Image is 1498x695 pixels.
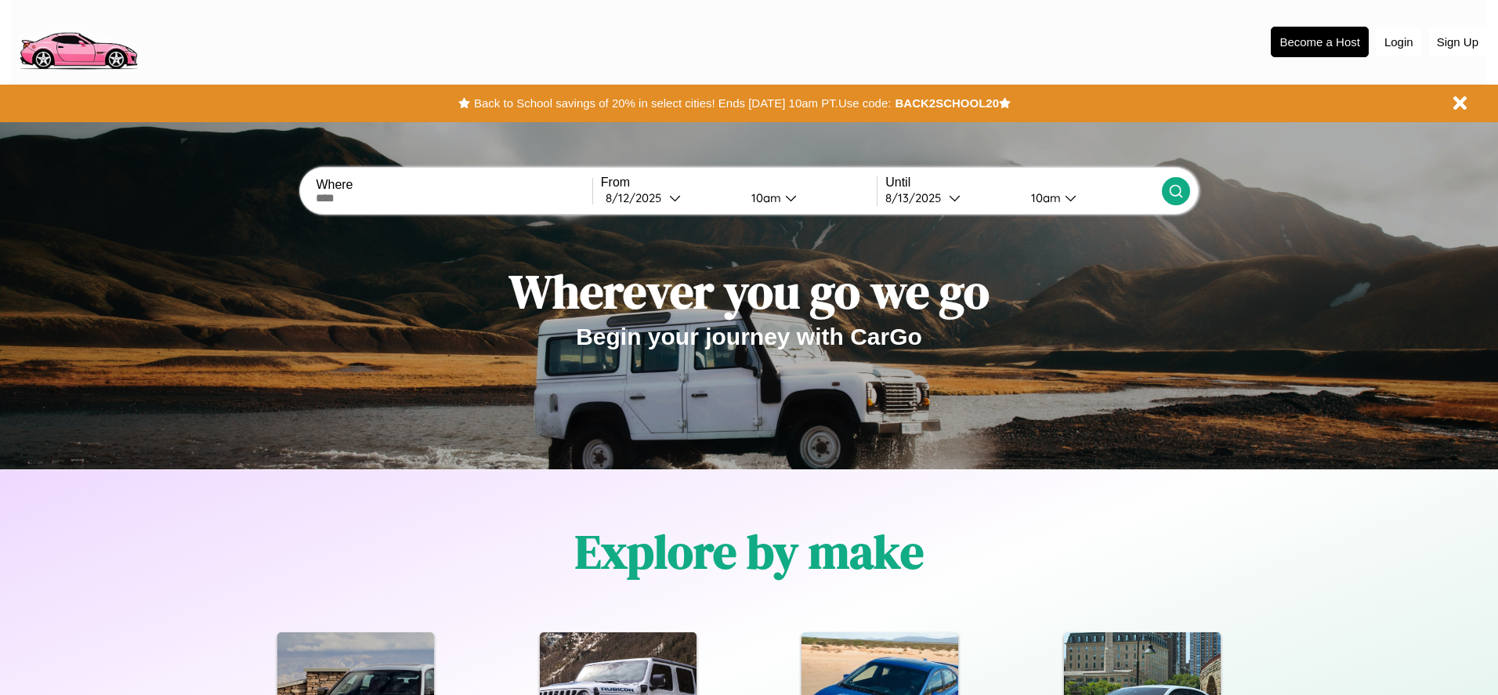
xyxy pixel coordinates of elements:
div: 10am [744,190,785,205]
label: From [601,176,877,190]
div: 8 / 12 / 2025 [606,190,669,205]
h1: Explore by make [575,519,924,584]
label: Until [885,176,1161,190]
button: 10am [739,190,877,206]
b: BACK2SCHOOL20 [895,96,999,110]
button: Sign Up [1429,27,1486,56]
button: 8/12/2025 [601,190,739,206]
img: logo [12,8,144,74]
button: Back to School savings of 20% in select cities! Ends [DATE] 10am PT.Use code: [470,92,895,114]
button: 10am [1019,190,1161,206]
button: Become a Host [1271,27,1369,57]
button: Login [1377,27,1421,56]
div: 8 / 13 / 2025 [885,190,949,205]
div: 10am [1023,190,1065,205]
label: Where [316,178,592,192]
